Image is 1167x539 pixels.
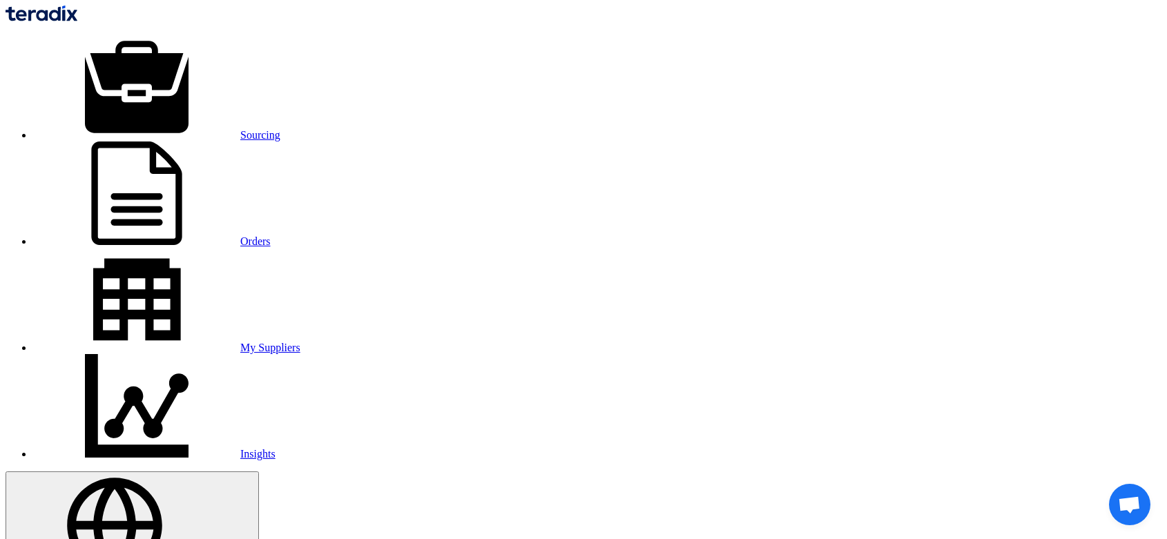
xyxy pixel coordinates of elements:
[1109,484,1150,525] a: Open chat
[33,235,271,247] a: Orders
[6,6,77,21] img: Teradix logo
[33,448,276,460] a: Insights
[33,129,280,141] a: Sourcing
[33,342,300,353] a: My Suppliers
